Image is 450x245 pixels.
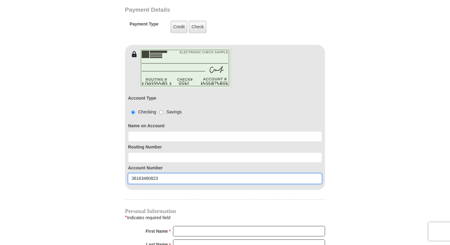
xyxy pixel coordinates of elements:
h4: Personal Information [125,209,325,214]
label: Account Type [128,95,156,101]
h5: Payment Type [130,22,159,30]
h3: Payment Details [125,6,282,14]
label: Credit [171,21,187,33]
label: Check [189,21,207,33]
label: Name on Account [128,123,322,129]
div: Checking Savings [128,109,182,115]
label: Routing Number [128,144,322,150]
img: check-en.png [139,48,231,88]
label: Account Number [128,165,322,171]
strong: First Name [146,227,168,235]
div: Indicates required field [125,214,325,222]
